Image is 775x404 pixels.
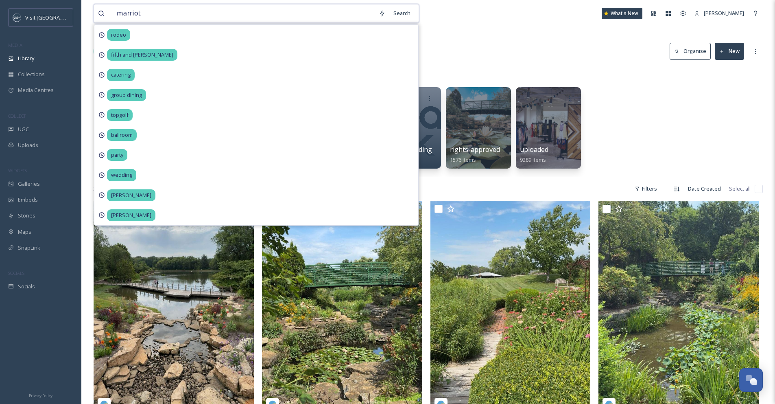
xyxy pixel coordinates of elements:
[18,70,45,78] span: Collections
[107,189,155,201] span: [PERSON_NAME]
[18,86,54,94] span: Media Centres
[25,13,88,21] span: Visit [GEOGRAPHIC_DATA]
[8,113,26,119] span: COLLECT
[18,55,34,62] span: Library
[739,368,763,392] button: Open Chat
[29,393,52,398] span: Privacy Policy
[94,185,110,193] span: 21 file s
[18,141,38,149] span: Uploads
[631,181,661,197] div: Filters
[113,4,375,22] input: Search your library
[520,156,546,163] span: 9289 items
[107,169,136,181] span: wedding
[18,196,38,204] span: Embeds
[18,283,35,290] span: Socials
[520,146,548,163] a: uploaded9289 items
[13,13,21,22] img: c3es6xdrejuflcaqpovn.png
[729,185,751,193] span: Select all
[450,156,476,163] span: 1576 items
[690,5,748,21] a: [PERSON_NAME]
[107,129,137,141] span: ballroom
[670,43,711,59] button: Organise
[8,167,27,173] span: WIDGETS
[602,8,642,19] a: What's New
[18,228,31,236] span: Maps
[389,5,415,21] div: Search
[715,43,744,59] button: New
[18,125,29,133] span: UGC
[107,49,177,61] span: fifth and [PERSON_NAME]
[8,270,24,276] span: SOCIALS
[18,180,40,188] span: Galleries
[450,145,500,154] span: rights-approved
[8,42,22,48] span: MEDIA
[107,29,130,41] span: rodeo
[107,89,146,101] span: group dining
[107,149,127,161] span: party
[684,181,725,197] div: Date Created
[18,244,40,252] span: SnapLink
[107,109,133,121] span: topgolf
[520,145,548,154] span: uploaded
[107,209,155,221] span: [PERSON_NAME]
[29,390,52,400] a: Privacy Policy
[107,69,135,81] span: catering
[450,146,500,163] a: rights-approved1576 items
[18,212,35,220] span: Stories
[704,9,744,17] span: [PERSON_NAME]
